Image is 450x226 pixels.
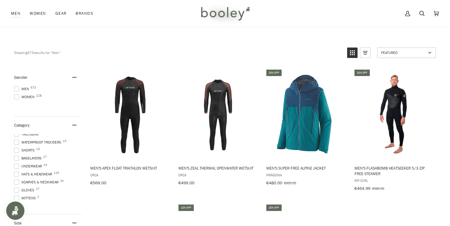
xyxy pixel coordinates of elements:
span: Gloves [14,187,36,193]
span: 228 [36,94,42,97]
a: Men's Super Free Alpine Jacket [265,69,347,188]
span: 21 [40,132,44,135]
span: 119 [54,171,59,174]
span: 13 [63,140,66,143]
img: Orca Men's Apex Float Triathlon Wetsuit Black / Red - Booley Galway [89,74,171,155]
span: 14 [60,179,64,182]
span: Patagonia [266,172,346,178]
span: Men's Apex Float Triathlon Wetsuit [90,165,170,171]
span: Women [30,10,46,17]
a: View list mode [360,48,370,58]
a: Men's Apex Float Triathlon Wetsuit [89,69,171,188]
span: €580.00 [372,186,384,191]
span: Waterproof Trousers [14,140,63,145]
span: €464.99 [354,186,370,191]
span: Brands [76,10,93,17]
img: Orca Men's Zeal Thermal Openwater Wetsuit Black - Booley Galway [178,74,259,155]
span: Mittens [14,195,38,201]
span: Rip Curl [354,178,434,183]
span: €569.00 [90,180,106,186]
iframe: Button to open loyalty program pop-up [6,201,24,220]
a: View grid mode [347,48,358,58]
a: Men's FlashBomb HeatSeeker 5/3 Zip Free Steamer [354,69,435,193]
span: Underwear [14,163,44,169]
span: €480.00 [266,180,282,186]
span: 14 [43,163,47,167]
span: Men's FlashBomb HeatSeeker 5/3 Zip Free Steamer [354,165,434,176]
span: 673 [31,86,36,89]
div: 20% off [266,70,282,76]
span: Men [14,86,31,92]
a: Sort options [377,48,436,58]
span: Scarves & Neckwear [14,179,60,185]
span: 2 [37,195,39,198]
span: 17 [43,155,47,159]
div: 20% off [354,70,370,76]
a: Men's Zeal Thermal Openwater Wetsuit [178,69,259,188]
span: €600.00 [284,180,296,186]
img: Booley [198,5,252,22]
img: Rip Curl Men's FlashBomb HeatSeeker 5/3 Zip Free Steamer Black - Booley Galway [354,74,435,155]
span: 13 [36,147,40,151]
span: €499.00 [178,180,194,186]
span: Orca [90,172,170,178]
div: 20% off [266,205,282,211]
b: 673 [27,50,34,55]
span: Trousers [14,132,40,137]
span: Gear [55,10,67,17]
span: Women [14,94,36,100]
span: Baselayers [14,155,43,161]
span: Shorts [14,147,36,153]
span: Size [14,220,21,226]
span: Category [14,122,30,128]
span: Men [11,10,21,17]
span: Men's Super Free Alpine Jacket [266,165,346,171]
span: Men's Zeal Thermal Openwater Wetsuit [178,165,258,171]
span: Featured [381,50,426,55]
div: Showing results for "Men" [14,48,343,58]
img: Patagonia Men's Super Free Alpine Jacket - Booley Galway [265,74,347,155]
span: Orca [178,172,258,178]
div: 10% off [178,205,194,211]
span: Hats & Headwear [14,171,54,177]
span: Gender [14,75,28,80]
span: 17 [36,187,39,190]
